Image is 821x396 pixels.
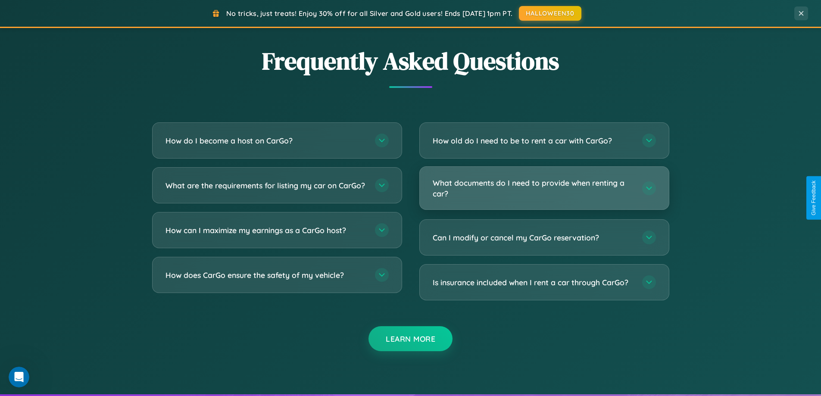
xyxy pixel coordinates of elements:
[433,232,634,243] h3: Can I modify or cancel my CarGo reservation?
[9,367,29,387] iframe: Intercom live chat
[519,6,581,21] button: HALLOWEEN30
[433,178,634,199] h3: What documents do I need to provide when renting a car?
[165,180,366,191] h3: What are the requirements for listing my car on CarGo?
[165,270,366,281] h3: How does CarGo ensure the safety of my vehicle?
[433,277,634,288] h3: Is insurance included when I rent a car through CarGo?
[152,44,669,78] h2: Frequently Asked Questions
[165,225,366,236] h3: How can I maximize my earnings as a CarGo host?
[165,135,366,146] h3: How do I become a host on CarGo?
[433,135,634,146] h3: How old do I need to be to rent a car with CarGo?
[811,181,817,215] div: Give Feedback
[226,9,512,18] span: No tricks, just treats! Enjoy 30% off for all Silver and Gold users! Ends [DATE] 1pm PT.
[368,326,453,351] button: Learn More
